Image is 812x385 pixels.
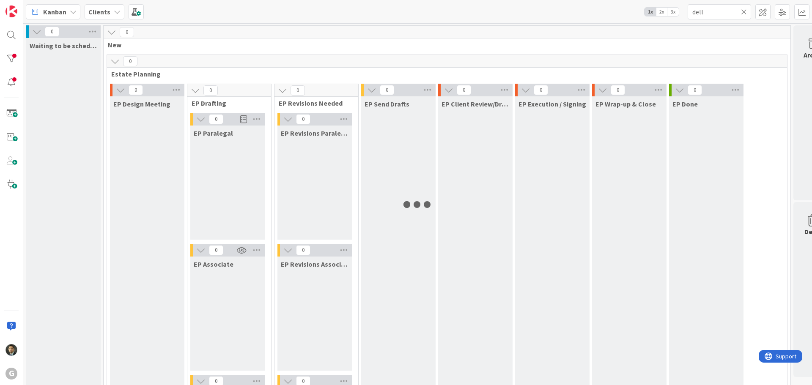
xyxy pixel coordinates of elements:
span: Support [17,1,38,11]
span: 0 [296,114,310,124]
span: EP Client Review/Draft Review Meeting [442,100,509,108]
span: 0 [203,85,218,96]
span: 0 [534,85,548,95]
div: G [5,368,17,380]
span: New [108,41,780,49]
span: 0 [129,85,143,95]
img: Visit kanbanzone.com [5,5,17,17]
span: EP Wrap-up & Close [595,100,656,108]
span: 0 [123,56,137,66]
span: 0 [457,85,471,95]
span: EP Associate [194,260,233,268]
span: 0 [611,85,625,95]
span: 0 [380,85,394,95]
span: 0 [291,85,305,96]
span: Estate Planning [111,70,776,78]
span: EP Execution / Signing [518,100,586,108]
input: Quick Filter... [688,4,751,19]
span: EP Revisions Needed [279,99,348,107]
span: 0 [296,245,310,255]
span: 0 [120,27,134,37]
span: 0 [209,245,223,255]
span: 2x [656,8,667,16]
span: EP Paralegal [194,129,233,137]
span: 0 [45,27,59,37]
span: EP Drafting [192,99,261,107]
span: Kanban [43,7,66,17]
span: 1x [645,8,656,16]
span: EP Done [672,100,698,108]
b: Clients [88,8,110,16]
span: EP Revisions Associate [281,260,348,268]
span: EP Revisions Paralegal [281,129,348,137]
img: CG [5,344,17,356]
span: Waiting to be scheduled [30,41,97,50]
span: EP Design Meeting [113,100,170,108]
span: 3x [667,8,679,16]
span: EP Send Drafts [365,100,409,108]
span: 0 [209,114,223,124]
span: 0 [688,85,702,95]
